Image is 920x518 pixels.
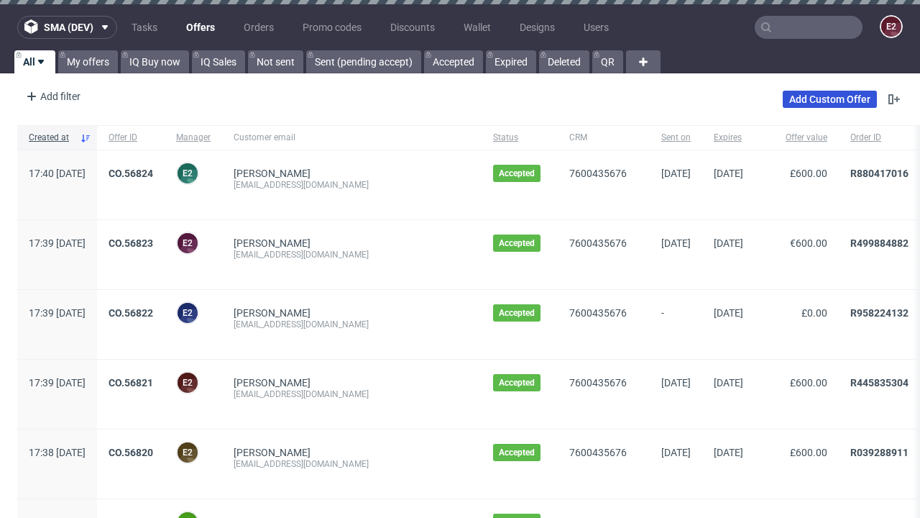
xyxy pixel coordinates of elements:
span: [DATE] [661,447,691,458]
span: £600.00 [790,168,827,179]
a: R039288911 [850,447,908,458]
span: Accepted [499,307,535,319]
a: 7600435676 [569,168,627,179]
span: - [661,307,691,342]
span: 17:39 [DATE] [29,377,86,388]
figcaption: e2 [178,373,198,393]
span: CRM [569,132,638,144]
span: 17:39 [DATE] [29,237,86,249]
span: €600.00 [790,237,827,249]
a: My offers [58,50,118,73]
span: [DATE] [714,447,743,458]
a: 7600435676 [569,307,627,319]
a: Discounts [382,16,443,39]
a: Deleted [539,50,589,73]
span: £600.00 [790,377,827,388]
figcaption: e2 [178,303,198,323]
figcaption: e2 [881,17,901,37]
span: Sent on [661,132,691,144]
span: 17:39 [DATE] [29,307,86,319]
span: Accepted [499,168,535,179]
a: Sent (pending accept) [306,50,421,73]
a: R499884882 [850,237,908,249]
span: [DATE] [661,237,691,249]
a: R880417016 [850,168,908,179]
span: Expires [714,132,743,144]
a: [PERSON_NAME] [234,168,310,179]
span: 17:38 [DATE] [29,447,86,458]
span: Accepted [499,237,535,249]
span: Status [493,132,546,144]
a: Wallet [455,16,500,39]
a: CO.56821 [109,377,153,388]
span: Created at [29,132,74,144]
span: [DATE] [714,168,743,179]
a: R445835304 [850,377,908,388]
span: [DATE] [661,377,691,388]
figcaption: e2 [178,163,198,183]
span: sma (dev) [44,22,93,32]
a: CO.56822 [109,307,153,319]
a: [PERSON_NAME] [234,237,310,249]
span: Manager [176,132,211,144]
button: sma (dev) [17,16,117,39]
a: Offers [178,16,224,39]
span: [DATE] [714,377,743,388]
a: Promo codes [294,16,370,39]
span: £600.00 [790,447,827,458]
a: 7600435676 [569,237,627,249]
span: Offer value [766,132,827,144]
span: 17:40 [DATE] [29,168,86,179]
a: [PERSON_NAME] [234,377,310,388]
span: [DATE] [661,168,691,179]
a: Tasks [123,16,166,39]
a: [PERSON_NAME] [234,447,310,458]
a: Orders [235,16,282,39]
div: [EMAIL_ADDRESS][DOMAIN_NAME] [234,319,470,330]
div: [EMAIL_ADDRESS][DOMAIN_NAME] [234,388,470,400]
a: [PERSON_NAME] [234,307,310,319]
a: CO.56823 [109,237,153,249]
a: Add Custom Offer [783,91,877,108]
span: [DATE] [714,307,743,319]
span: Accepted [499,447,535,458]
div: [EMAIL_ADDRESS][DOMAIN_NAME] [234,249,470,260]
a: R958224132 [850,307,908,319]
span: £0.00 [801,307,827,319]
figcaption: e2 [178,233,198,253]
a: IQ Buy now [121,50,189,73]
a: CO.56824 [109,168,153,179]
a: CO.56820 [109,447,153,458]
figcaption: e2 [178,442,198,463]
a: Not sent [248,50,303,73]
span: Offer ID [109,132,153,144]
a: QR [592,50,623,73]
div: [EMAIL_ADDRESS][DOMAIN_NAME] [234,179,470,191]
span: Customer email [234,132,470,144]
a: All [14,50,55,73]
a: IQ Sales [192,50,245,73]
div: Add filter [20,85,83,108]
span: Accepted [499,377,535,388]
span: [DATE] [714,237,743,249]
a: 7600435676 [569,377,627,388]
div: [EMAIL_ADDRESS][DOMAIN_NAME] [234,458,470,470]
a: Users [575,16,617,39]
a: Expired [486,50,536,73]
a: 7600435676 [569,447,627,458]
a: Designs [511,16,563,39]
a: Accepted [424,50,483,73]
